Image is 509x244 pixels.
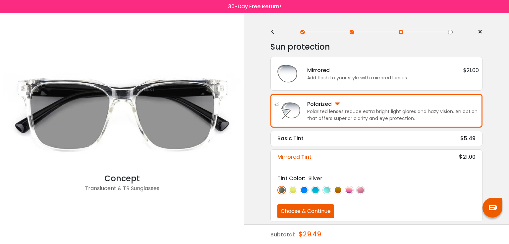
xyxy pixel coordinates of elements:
[289,186,297,194] img: MTPYellow.png
[489,205,497,210] img: chat
[478,27,482,37] span: ×
[463,66,479,74] span: $21.00
[356,186,365,194] img: MTPRose.png
[300,186,309,194] img: MTPBlue.png
[459,153,476,161] div: $21.00
[299,224,321,244] div: $29.49
[473,27,482,37] a: ×
[277,153,311,161] div: Mirrored Tint
[274,98,301,124] img: SunPolarized
[277,186,286,194] img: MTPSilver.png
[277,204,334,218] button: Choose & Continue
[274,61,301,87] img: SunMirrored
[270,29,280,35] div: <
[309,175,322,183] span: Silver
[3,173,241,184] div: Concept
[322,186,331,194] img: MTPIceblue.png
[311,186,320,194] img: MTPGreen.png
[307,74,479,81] div: Add flash to your style with mirrored lenses.
[270,40,482,54] div: Sun protection
[307,100,340,108] div: Polarized
[334,186,342,194] img: MTPOrange.png
[345,186,354,194] img: MTPPurple.png
[307,66,330,74] div: Mirrored
[277,175,305,183] span: Tint Color:
[3,54,241,173] img: Translucent Concept - TR Sunglasses
[3,184,241,198] div: Translucent & TR Sunglasses
[277,135,304,142] div: Basic Tint
[460,135,476,142] div: $5.49
[307,108,479,122] div: Polarized lenses reduce extra bright light glares and hazy vision. An option that offers superior...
